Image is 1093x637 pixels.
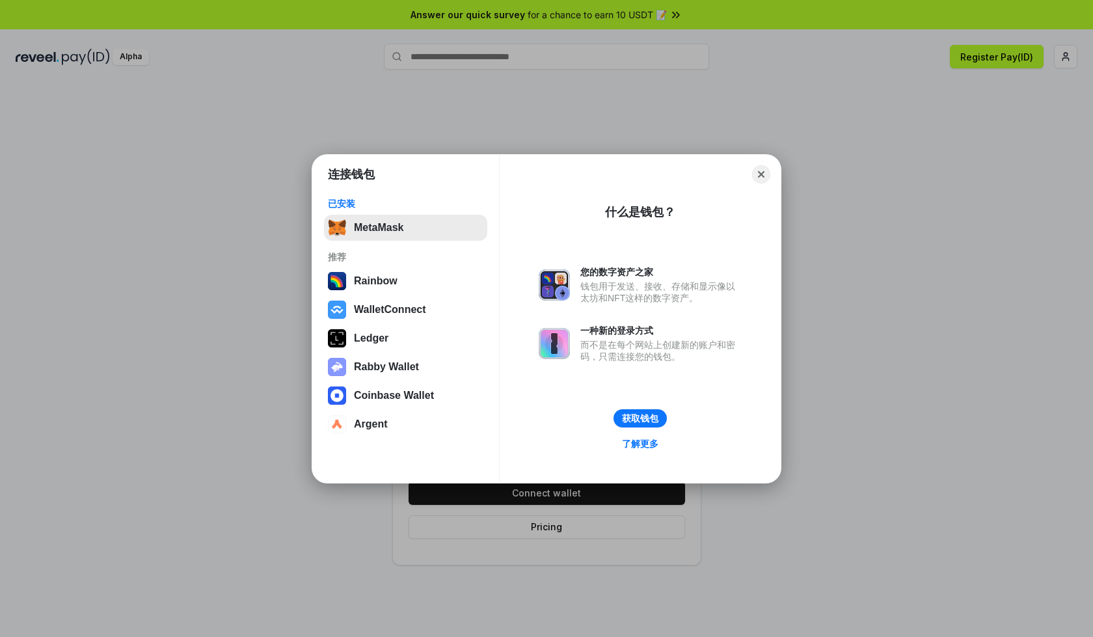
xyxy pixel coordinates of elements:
[324,354,487,380] button: Rabby Wallet
[539,328,570,359] img: svg+xml,%3Csvg%20xmlns%3D%22http%3A%2F%2Fwww.w3.org%2F2000%2Fsvg%22%20fill%3D%22none%22%20viewBox...
[328,219,346,237] img: svg+xml,%3Csvg%20fill%3D%22none%22%20height%3D%2233%22%20viewBox%3D%220%200%2035%2033%22%20width%...
[354,418,388,430] div: Argent
[324,215,487,241] button: MetaMask
[580,266,742,278] div: 您的数字资产之家
[328,329,346,347] img: svg+xml,%3Csvg%20xmlns%3D%22http%3A%2F%2Fwww.w3.org%2F2000%2Fsvg%22%20width%3D%2228%22%20height%3...
[324,325,487,351] button: Ledger
[324,297,487,323] button: WalletConnect
[354,332,388,344] div: Ledger
[328,251,483,263] div: 推荐
[605,204,675,220] div: 什么是钱包？
[539,269,570,301] img: svg+xml,%3Csvg%20xmlns%3D%22http%3A%2F%2Fwww.w3.org%2F2000%2Fsvg%22%20fill%3D%22none%22%20viewBox...
[622,438,658,450] div: 了解更多
[752,165,770,183] button: Close
[324,383,487,409] button: Coinbase Wallet
[354,390,434,401] div: Coinbase Wallet
[324,268,487,294] button: Rainbow
[328,198,483,210] div: 已安装
[328,415,346,433] img: svg+xml,%3Csvg%20width%3D%2228%22%20height%3D%2228%22%20viewBox%3D%220%200%2028%2028%22%20fill%3D...
[580,339,742,362] div: 而不是在每个网站上创建新的账户和密码，只需连接您的钱包。
[614,409,667,427] button: 获取钱包
[354,361,419,373] div: Rabby Wallet
[354,275,398,287] div: Rainbow
[614,435,666,452] a: 了解更多
[354,304,426,316] div: WalletConnect
[328,386,346,405] img: svg+xml,%3Csvg%20width%3D%2228%22%20height%3D%2228%22%20viewBox%3D%220%200%2028%2028%22%20fill%3D...
[328,301,346,319] img: svg+xml,%3Csvg%20width%3D%2228%22%20height%3D%2228%22%20viewBox%3D%220%200%2028%2028%22%20fill%3D...
[328,167,375,182] h1: 连接钱包
[328,272,346,290] img: svg+xml,%3Csvg%20width%3D%22120%22%20height%3D%22120%22%20viewBox%3D%220%200%20120%20120%22%20fil...
[328,358,346,376] img: svg+xml,%3Csvg%20xmlns%3D%22http%3A%2F%2Fwww.w3.org%2F2000%2Fsvg%22%20fill%3D%22none%22%20viewBox...
[580,325,742,336] div: 一种新的登录方式
[622,413,658,424] div: 获取钱包
[580,280,742,304] div: 钱包用于发送、接收、存储和显示像以太坊和NFT这样的数字资产。
[354,222,403,234] div: MetaMask
[324,411,487,437] button: Argent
